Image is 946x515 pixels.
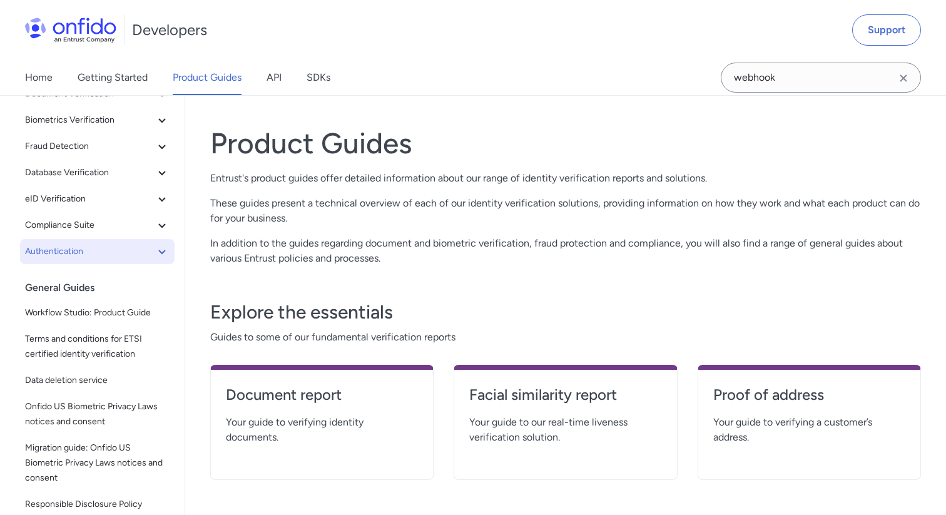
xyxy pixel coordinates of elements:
[25,399,170,429] span: Onfido US Biometric Privacy Laws notices and consent
[713,385,905,405] h4: Proof of address
[20,394,175,434] a: Onfido US Biometric Privacy Laws notices and consent
[25,165,155,180] span: Database Verification
[25,275,180,300] div: General Guides
[20,300,175,325] a: Workflow Studio: Product Guide
[852,14,921,46] a: Support
[132,20,207,40] h1: Developers
[210,196,921,226] p: These guides present a technical overview of each of our identity verification solutions, providi...
[25,332,170,362] span: Terms and conditions for ETSI certified identity verification
[20,186,175,212] button: eID Verification
[210,236,921,266] p: In addition to the guides regarding document and biometric verification, fraud protection and com...
[20,213,175,238] button: Compliance Suite
[25,113,155,128] span: Biometrics Verification
[210,171,921,186] p: Entrust's product guides offer detailed information about our range of identity verification repo...
[469,415,661,445] span: Your guide to our real-time liveness verification solution.
[20,327,175,367] a: Terms and conditions for ETSI certified identity verification
[721,63,921,93] input: Onfido search input field
[226,385,418,405] h4: Document report
[25,305,170,320] span: Workflow Studio: Product Guide
[469,385,661,405] h4: Facial similarity report
[20,134,175,159] button: Fraud Detection
[20,436,175,491] a: Migration guide: Onfido US Biometric Privacy Laws notices and consent
[713,415,905,445] span: Your guide to verifying a customer’s address.
[469,385,661,415] a: Facial similarity report
[25,218,155,233] span: Compliance Suite
[307,60,330,95] a: SDKs
[25,60,53,95] a: Home
[713,385,905,415] a: Proof of address
[25,18,116,43] img: Onfido Logo
[226,385,418,415] a: Document report
[267,60,282,95] a: API
[20,239,175,264] button: Authentication
[210,330,921,345] span: Guides to some of our fundamental verification reports
[173,60,242,95] a: Product Guides
[896,71,911,86] svg: Clear search field button
[210,300,921,325] h3: Explore the essentials
[20,160,175,185] button: Database Verification
[25,497,170,512] span: Responsible Disclosure Policy
[20,368,175,393] a: Data deletion service
[25,244,155,259] span: Authentication
[226,415,418,445] span: Your guide to verifying identity documents.
[78,60,148,95] a: Getting Started
[210,126,921,161] h1: Product Guides
[25,139,155,154] span: Fraud Detection
[20,108,175,133] button: Biometrics Verification
[25,373,170,388] span: Data deletion service
[25,441,170,486] span: Migration guide: Onfido US Biometric Privacy Laws notices and consent
[25,191,155,207] span: eID Verification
